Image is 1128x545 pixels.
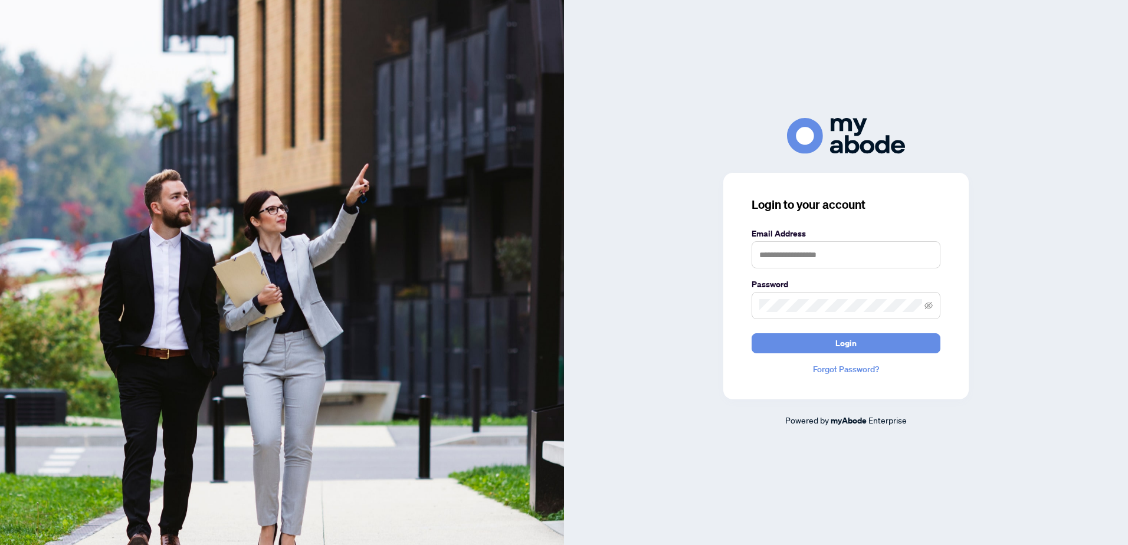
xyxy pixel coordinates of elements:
span: eye-invisible [924,301,933,310]
button: Login [752,333,940,353]
span: Login [835,334,857,353]
a: Forgot Password? [752,363,940,376]
label: Password [752,278,940,291]
a: myAbode [831,414,867,427]
h3: Login to your account [752,196,940,213]
span: Enterprise [868,415,907,425]
img: ma-logo [787,118,905,154]
span: Powered by [785,415,829,425]
label: Email Address [752,227,940,240]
